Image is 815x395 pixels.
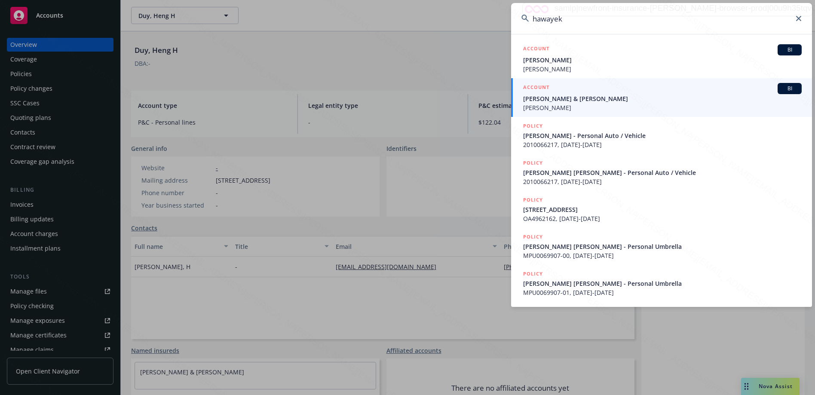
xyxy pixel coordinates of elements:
[523,177,802,186] span: 2010066217, [DATE]-[DATE]
[511,191,812,228] a: POLICY[STREET_ADDRESS]OA4962162, [DATE]-[DATE]
[523,233,543,241] h5: POLICY
[523,279,802,288] span: [PERSON_NAME] [PERSON_NAME] - Personal Umbrella
[523,242,802,251] span: [PERSON_NAME] [PERSON_NAME] - Personal Umbrella
[523,44,549,55] h5: ACCOUNT
[523,64,802,73] span: [PERSON_NAME]
[523,168,802,177] span: [PERSON_NAME] [PERSON_NAME] - Personal Auto / Vehicle
[523,140,802,149] span: 2010066217, [DATE]-[DATE]
[511,265,812,302] a: POLICY[PERSON_NAME] [PERSON_NAME] - Personal UmbrellaMPU0069907-01, [DATE]-[DATE]
[523,94,802,103] span: [PERSON_NAME] & [PERSON_NAME]
[523,196,543,204] h5: POLICY
[523,103,802,112] span: [PERSON_NAME]
[523,205,802,214] span: [STREET_ADDRESS]
[781,85,798,92] span: BI
[523,214,802,223] span: OA4962162, [DATE]-[DATE]
[523,251,802,260] span: MPU0069907-00, [DATE]-[DATE]
[523,159,543,167] h5: POLICY
[523,55,802,64] span: [PERSON_NAME]
[511,78,812,117] a: ACCOUNTBI[PERSON_NAME] & [PERSON_NAME][PERSON_NAME]
[511,3,812,34] input: Search...
[511,40,812,78] a: ACCOUNTBI[PERSON_NAME][PERSON_NAME]
[511,228,812,265] a: POLICY[PERSON_NAME] [PERSON_NAME] - Personal UmbrellaMPU0069907-00, [DATE]-[DATE]
[523,131,802,140] span: [PERSON_NAME] - Personal Auto / Vehicle
[511,154,812,191] a: POLICY[PERSON_NAME] [PERSON_NAME] - Personal Auto / Vehicle2010066217, [DATE]-[DATE]
[523,122,543,130] h5: POLICY
[781,46,798,54] span: BI
[523,269,543,278] h5: POLICY
[511,117,812,154] a: POLICY[PERSON_NAME] - Personal Auto / Vehicle2010066217, [DATE]-[DATE]
[523,288,802,297] span: MPU0069907-01, [DATE]-[DATE]
[523,83,549,93] h5: ACCOUNT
